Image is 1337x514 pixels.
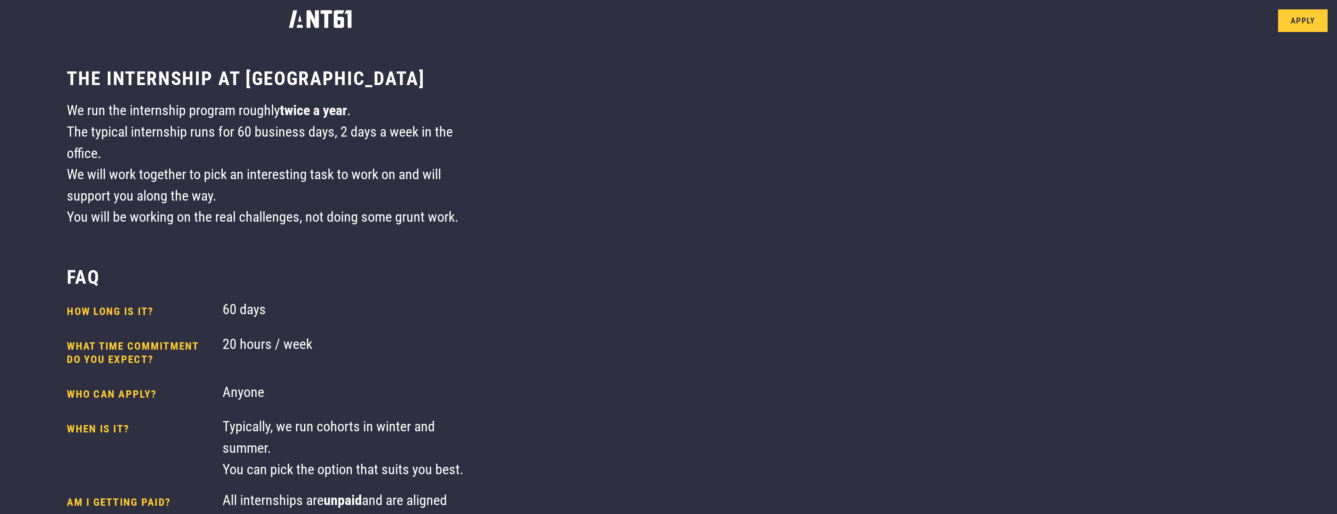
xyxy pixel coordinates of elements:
[223,334,466,372] div: 20 hours / week
[223,299,466,324] div: 60 days
[223,382,466,407] div: Anyone
[324,492,362,509] strong: unpaid
[67,67,425,91] h3: The internship at [GEOGRAPHIC_DATA]
[67,305,213,318] h4: How long is it?
[223,416,466,480] div: Typically, we run cohorts in winter and summer. You can pick the option that suits you best.
[280,102,347,119] strong: twice a year
[67,422,213,475] h4: When is it?
[67,388,213,401] h4: Who can apply?
[1278,9,1327,32] a: Apply
[67,100,466,228] div: We run the internship program roughly . The typical internship runs for 60 business days, 2 days ...
[67,340,213,366] h4: What time commitment do you expect?
[67,266,100,290] h3: FAQ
